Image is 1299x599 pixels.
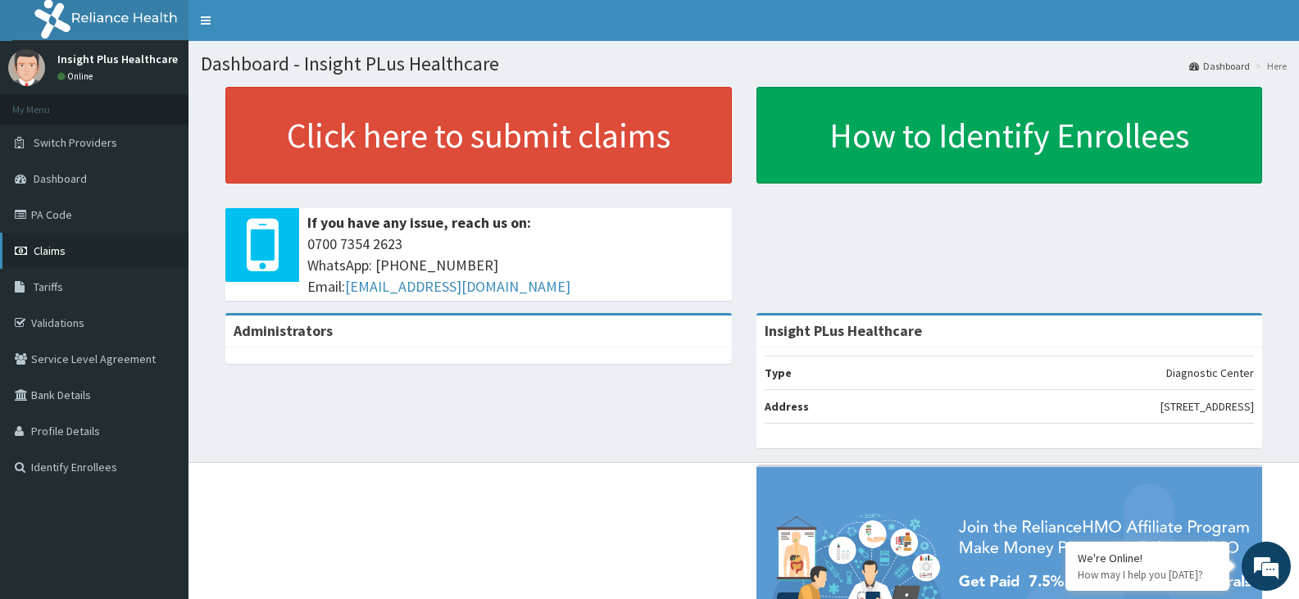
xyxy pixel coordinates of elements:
strong: Insight PLus Healthcare [765,321,922,340]
span: 0700 7354 2623 WhatsApp: [PHONE_NUMBER] Email: [307,234,724,297]
b: Administrators [234,321,333,340]
span: Switch Providers [34,135,117,150]
a: How to Identify Enrollees [756,87,1263,184]
a: Online [57,70,97,82]
p: Insight Plus Healthcare [57,53,178,65]
p: How may I help you today? [1078,568,1217,582]
a: Click here to submit claims [225,87,732,184]
span: Claims [34,243,66,258]
a: Dashboard [1189,59,1250,73]
p: Diagnostic Center [1166,365,1254,381]
img: User Image [8,49,45,86]
span: Dashboard [34,171,87,186]
p: [STREET_ADDRESS] [1160,398,1254,415]
li: Here [1251,59,1287,73]
span: Tariffs [34,279,63,294]
b: Type [765,365,792,380]
b: If you have any issue, reach us on: [307,213,531,232]
a: [EMAIL_ADDRESS][DOMAIN_NAME] [345,277,570,296]
b: Address [765,399,809,414]
div: We're Online! [1078,551,1217,565]
h1: Dashboard - Insight PLus Healthcare [201,53,1287,75]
